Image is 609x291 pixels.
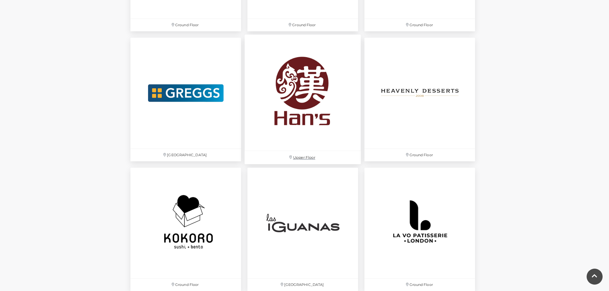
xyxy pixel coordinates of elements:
[364,279,475,291] p: Ground Floor
[241,31,364,168] a: Upper Floor
[127,34,244,164] a: [GEOGRAPHIC_DATA]
[361,34,478,164] a: Ground Floor
[245,151,361,164] p: Upper Floor
[130,149,241,161] p: [GEOGRAPHIC_DATA]
[130,19,241,31] p: Ground Floor
[364,149,475,161] p: Ground Floor
[247,279,358,291] p: [GEOGRAPHIC_DATA]
[130,279,241,291] p: Ground Floor
[364,19,475,31] p: Ground Floor
[247,19,358,31] p: Ground Floor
